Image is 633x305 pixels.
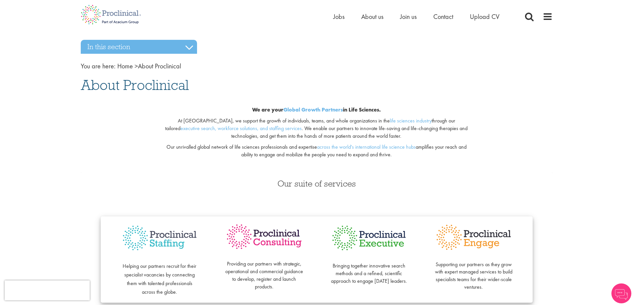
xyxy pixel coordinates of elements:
p: At [GEOGRAPHIC_DATA], we support the growth of individuals, teams, and whole organizations in the... [161,117,472,140]
p: Bringing together innovative search methods and a refined, scientific approach to engage [DATE] l... [330,255,408,285]
span: Helping our partners recruit for their specialist vacancies by connecting them with talented prof... [123,263,196,295]
iframe: reCAPTCHA [5,280,90,300]
a: Global Growth Partners [283,106,343,113]
a: Join us [400,12,417,21]
a: Contact [433,12,453,21]
img: Proclinical Consulting [225,223,303,251]
a: breadcrumb link to Home [117,62,133,70]
a: Upload CV [470,12,499,21]
p: Our unrivalled global network of life sciences professionals and expertise amplifies your reach a... [161,143,472,159]
img: Proclinical Engage [435,223,513,252]
span: > [135,62,138,70]
span: About Proclinical [81,76,189,94]
span: About Proclinical [117,62,181,70]
img: Proclinical Staffing [121,223,199,253]
a: executive search, workforce solutions, and staffing services [180,125,302,132]
p: Providing our partners with strategic, operational and commercial guidance to develop, register a... [225,253,303,291]
h3: Our suite of services [81,179,553,188]
h3: In this section [81,40,197,54]
img: Chatbot [611,283,631,303]
img: Proclinical Executive [330,223,408,253]
a: Jobs [333,12,345,21]
p: Supporting our partners as they grow with expert managed services to build specialists teams for ... [435,253,513,291]
a: About us [361,12,383,21]
span: You are here: [81,62,116,70]
b: We are your in Life Sciences. [252,106,381,113]
a: across the world's international life science hubs [317,143,416,150]
a: life sciences industry [390,117,432,124]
